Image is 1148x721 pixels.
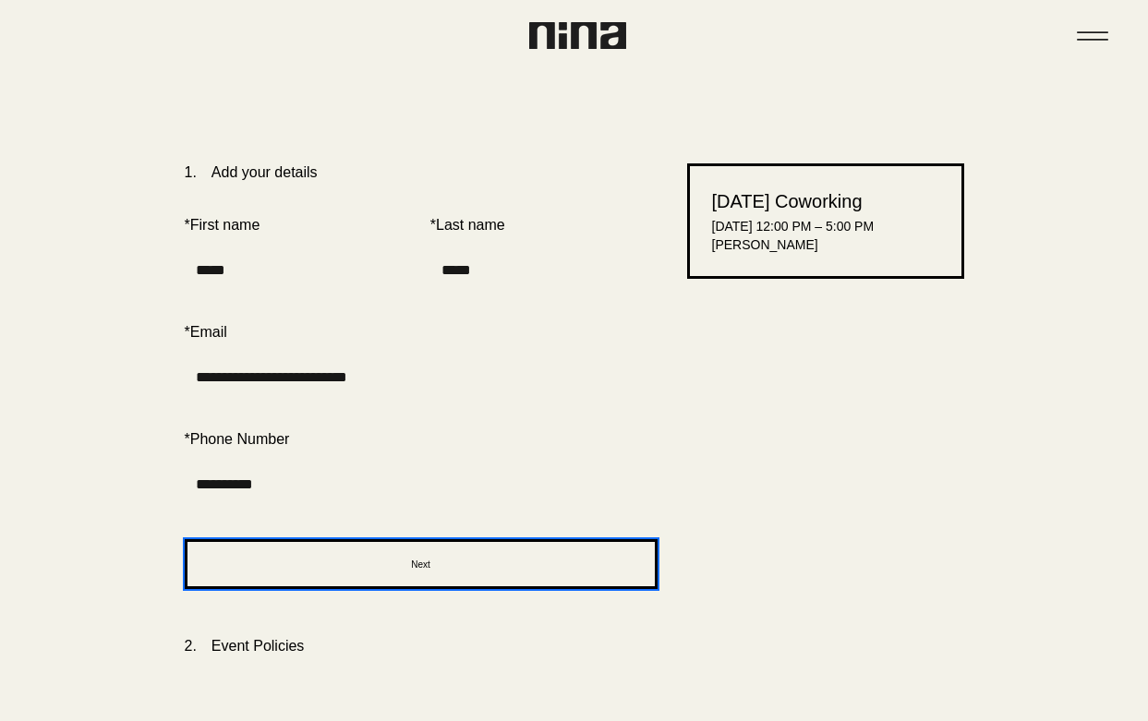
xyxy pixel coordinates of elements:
[712,236,939,255] span: [PERSON_NAME]
[430,214,658,236] label: Last name
[185,163,197,181] span: 1.
[712,218,939,236] span: [DATE] 12:00 PM – 5:00 PM
[185,637,197,655] span: 2.
[185,539,658,589] button: Next
[185,428,658,451] label: Phone Number
[529,22,626,49] img: Nina Logo CMYK_Charcoal.png
[185,214,412,236] label: First name
[185,163,318,181] h1: Add your details
[1064,7,1120,64] nav: Site
[185,637,305,655] h1: Event Policies
[185,321,658,343] label: Email
[1064,7,1120,64] button: Menu
[712,188,939,214] h2: [DATE] Coworking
